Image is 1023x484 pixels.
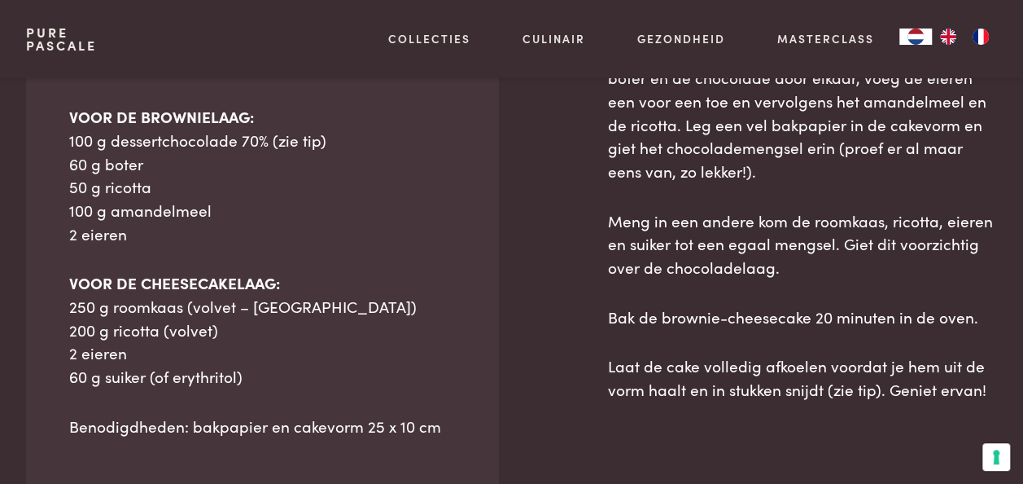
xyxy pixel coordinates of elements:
span: 60 g suiker (of erythritol) [69,365,243,387]
span: 100 g amandelmeel [69,199,212,221]
span: Bak de brownie-cheesecake 20 minuten in de oven. [608,306,978,328]
span: 100 g dessertchocolade 70% (zie tip) [69,129,326,151]
span: 50 g ricotta [69,175,151,197]
a: NL [899,29,932,45]
a: Masterclass [776,30,873,47]
a: PurePascale [26,26,97,52]
ul: Language list [932,29,997,45]
a: Collecties [388,30,470,47]
span: Meng in een andere kom de roomkaas, ricotta, eieren en suiker tot een egaal mengsel. Giet dit voo... [608,209,993,278]
span: Benodigdheden: bakpapier en cakevorm 25 x 10 cm [69,415,441,437]
span: 2 eieren [69,222,127,244]
a: EN [932,29,964,45]
div: Language [899,29,932,45]
span: 60 g boter [69,152,143,174]
span: 200 g ricotta (volvet) [69,319,218,341]
aside: Language selected: Nederlands [899,29,997,45]
span: 250 g roomkaas (volvet – [GEOGRAPHIC_DATA]) [69,295,417,317]
a: FR [964,29,997,45]
button: Uw voorkeuren voor toestemming voor trackingtechnologieën [982,443,1010,471]
span: Laat de cake volledig afkoelen voordat je hem uit de vorm haalt en in stukken snijdt (zie tip). G... [608,354,986,400]
b: VOOR DE CHEESECAKELAAG: [69,271,280,293]
a: Gezondheid [637,30,725,47]
span: 2 eieren [69,341,127,363]
a: Culinair [522,30,585,47]
b: VOOR DE BROWNIELAAG: [69,105,254,127]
